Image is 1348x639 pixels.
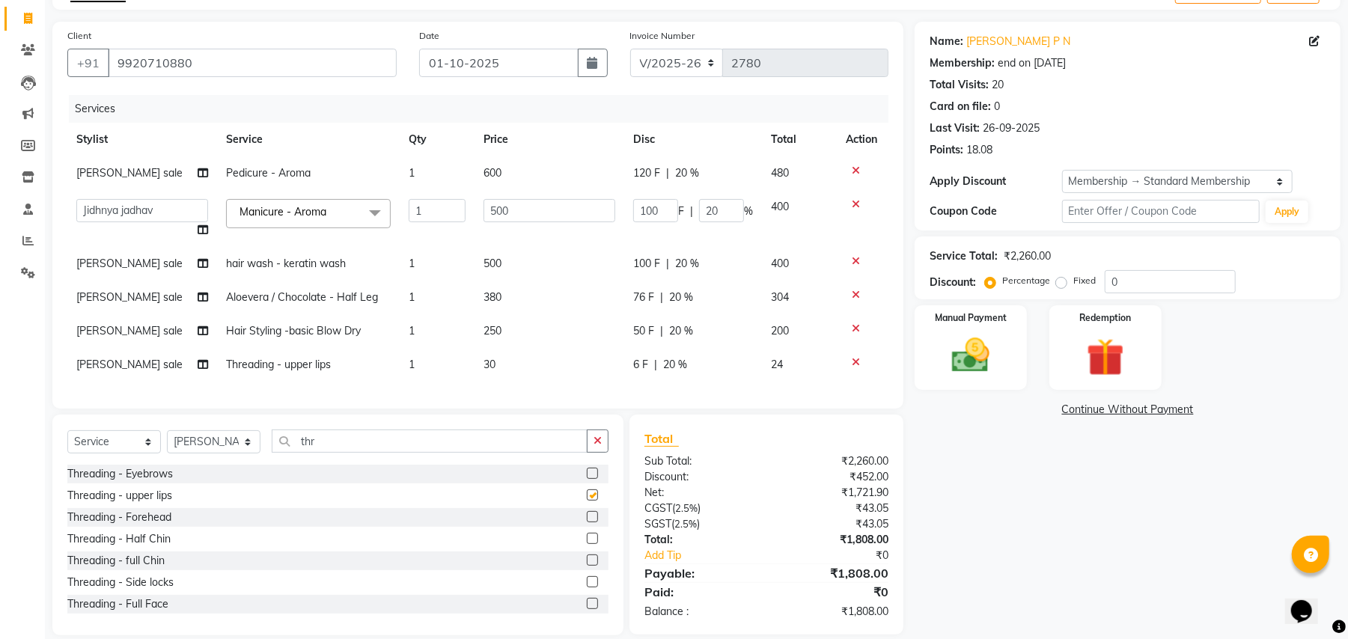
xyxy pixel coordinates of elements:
[771,257,789,270] span: 400
[766,564,900,582] div: ₹1,808.00
[633,564,766,582] div: Payable:
[666,256,669,272] span: |
[771,358,783,371] span: 24
[766,485,900,501] div: ₹1,721.90
[789,548,900,563] div: ₹0
[326,205,333,218] a: x
[766,501,900,516] div: ₹43.05
[663,357,687,373] span: 20 %
[67,575,174,590] div: Threading - Side locks
[409,324,415,337] span: 1
[766,469,900,485] div: ₹452.00
[669,323,693,339] span: 20 %
[644,517,671,531] span: SGST
[766,604,900,620] div: ₹1,808.00
[930,275,976,290] div: Discount:
[67,488,172,504] div: Threading - upper lips
[633,469,766,485] div: Discount:
[409,166,415,180] span: 1
[633,165,660,181] span: 120 F
[766,516,900,532] div: ₹43.05
[633,501,766,516] div: ( )
[633,290,654,305] span: 76 F
[644,431,679,447] span: Total
[674,518,697,530] span: 2.5%
[1075,334,1136,381] img: _gift.svg
[67,466,173,482] div: Threading - Eyebrows
[998,55,1066,71] div: end on [DATE]
[484,358,495,371] span: 30
[660,323,663,339] span: |
[409,257,415,270] span: 1
[633,256,660,272] span: 100 F
[675,256,699,272] span: 20 %
[1073,274,1096,287] label: Fixed
[633,548,789,563] a: Add Tip
[966,142,992,158] div: 18.08
[419,29,439,43] label: Date
[762,123,837,156] th: Total
[409,290,415,304] span: 1
[1062,200,1260,223] input: Enter Offer / Coupon Code
[678,204,684,219] span: F
[226,166,311,180] span: Pedicure - Aroma
[966,34,1070,49] a: [PERSON_NAME] P N
[67,123,217,156] th: Stylist
[744,204,753,219] span: %
[226,257,346,270] span: hair wash - keratin wash
[930,99,991,114] div: Card on file:
[409,358,415,371] span: 1
[69,95,900,123] div: Services
[633,323,654,339] span: 50 F
[666,165,669,181] span: |
[633,532,766,548] div: Total:
[930,120,980,136] div: Last Visit:
[930,174,1061,189] div: Apply Discount
[675,165,699,181] span: 20 %
[940,334,1001,377] img: _cash.svg
[771,166,789,180] span: 480
[76,257,183,270] span: [PERSON_NAME] sale
[67,553,165,569] div: Threading - full Chin
[766,532,900,548] div: ₹1,808.00
[771,290,789,304] span: 304
[994,99,1000,114] div: 0
[930,142,963,158] div: Points:
[992,77,1004,93] div: 20
[930,77,989,93] div: Total Visits:
[633,357,648,373] span: 6 F
[837,123,888,156] th: Action
[983,120,1040,136] div: 26-09-2025
[272,429,588,453] input: Search or Scan
[1079,311,1131,325] label: Redemption
[400,123,475,156] th: Qty
[475,123,624,156] th: Price
[930,204,1061,219] div: Coupon Code
[1266,201,1308,223] button: Apply
[918,402,1338,418] a: Continue Without Payment
[76,166,183,180] span: [PERSON_NAME] sale
[654,357,657,373] span: |
[226,324,361,337] span: Hair Styling -basic Blow Dry
[633,485,766,501] div: Net:
[484,324,501,337] span: 250
[690,204,693,219] span: |
[766,583,900,601] div: ₹0
[624,123,762,156] th: Disc
[630,29,695,43] label: Invoice Number
[644,501,672,515] span: CGST
[76,324,183,337] span: [PERSON_NAME] sale
[930,248,998,264] div: Service Total:
[484,166,501,180] span: 600
[675,502,698,514] span: 2.5%
[1002,274,1050,287] label: Percentage
[935,311,1007,325] label: Manual Payment
[1004,248,1051,264] div: ₹2,260.00
[76,290,183,304] span: [PERSON_NAME] sale
[240,205,326,218] span: Manicure - Aroma
[930,34,963,49] div: Name:
[930,55,995,71] div: Membership:
[226,290,378,304] span: Aloevera / Chocolate - Half Leg
[633,453,766,469] div: Sub Total:
[76,358,183,371] span: [PERSON_NAME] sale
